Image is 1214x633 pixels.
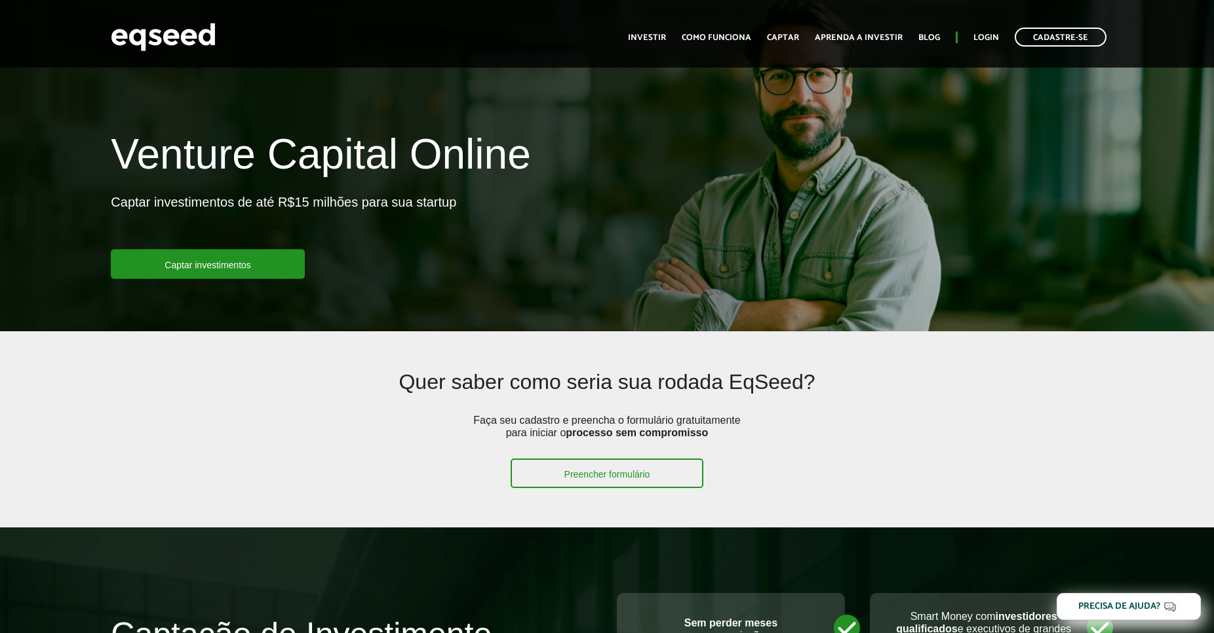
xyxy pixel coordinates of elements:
[566,427,708,438] strong: processo sem compromisso
[684,617,777,628] strong: Sem perder meses
[973,33,999,42] a: Login
[111,20,216,54] img: EqSeed
[111,249,305,279] a: Captar investimentos
[815,33,903,42] a: Aprenda a investir
[767,33,799,42] a: Captar
[628,33,666,42] a: Investir
[918,33,940,42] a: Blog
[111,131,530,184] h1: Venture Capital Online
[1015,28,1106,47] a: Cadastre-se
[682,33,751,42] a: Como funciona
[511,459,704,488] a: Preencher formulário
[212,371,1002,413] h2: Quer saber como seria sua rodada EqSeed?
[111,194,456,249] p: Captar investimentos de até R$15 milhões para sua startup
[469,414,745,459] p: Faça seu cadastro e preencha o formulário gratuitamente para iniciar o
